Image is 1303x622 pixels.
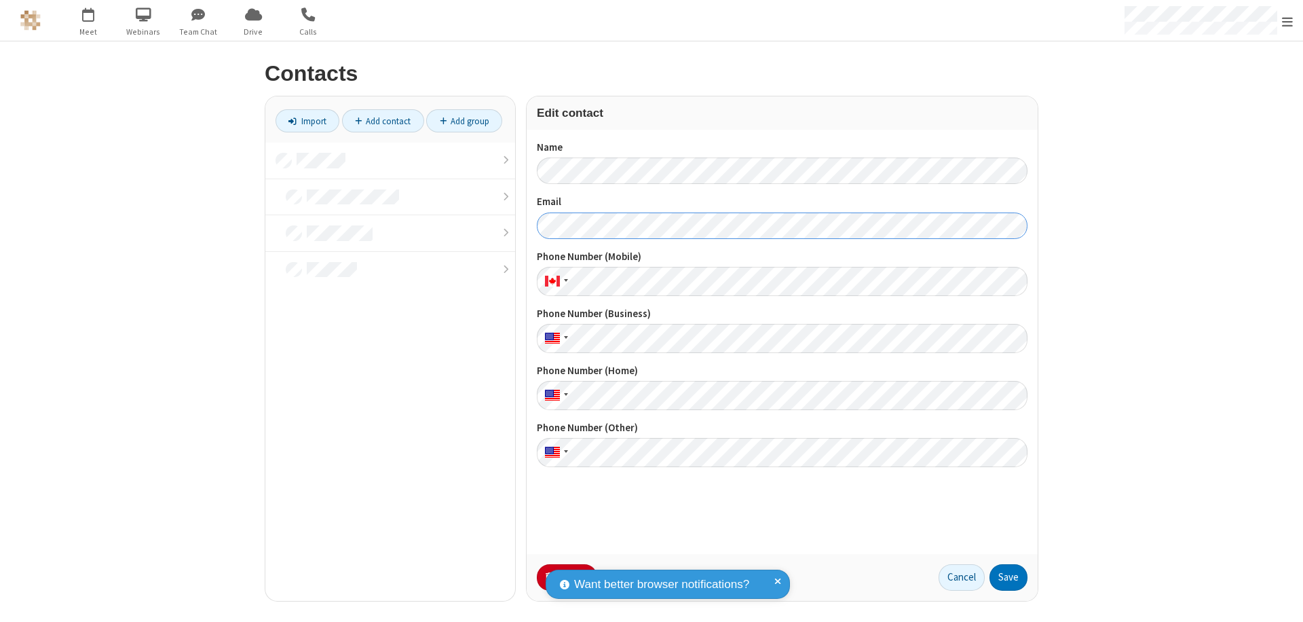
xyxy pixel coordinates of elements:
label: Phone Number (Other) [537,420,1027,436]
div: United States: + 1 [537,438,572,467]
span: Meet [63,26,114,38]
button: Cancel [939,564,985,591]
a: Import [276,109,339,132]
div: United States: + 1 [537,324,572,353]
span: Drive [228,26,279,38]
button: Delete [537,564,597,591]
span: Calls [283,26,334,38]
span: Want better browser notifications? [574,576,749,593]
label: Name [537,140,1027,155]
label: Phone Number (Mobile) [537,249,1027,265]
label: Phone Number (Home) [537,363,1027,379]
button: Save [989,564,1027,591]
a: Add group [426,109,502,132]
img: QA Selenium DO NOT DELETE OR CHANGE [20,10,41,31]
label: Email [537,194,1027,210]
span: Webinars [118,26,169,38]
iframe: Chat [1269,587,1293,612]
label: Phone Number (Business) [537,306,1027,322]
a: Add contact [342,109,424,132]
h3: Edit contact [537,107,1027,120]
div: United States: + 1 [537,381,572,410]
span: Team Chat [173,26,224,38]
div: Canada: + 1 [537,267,572,296]
h2: Contacts [265,62,1038,86]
